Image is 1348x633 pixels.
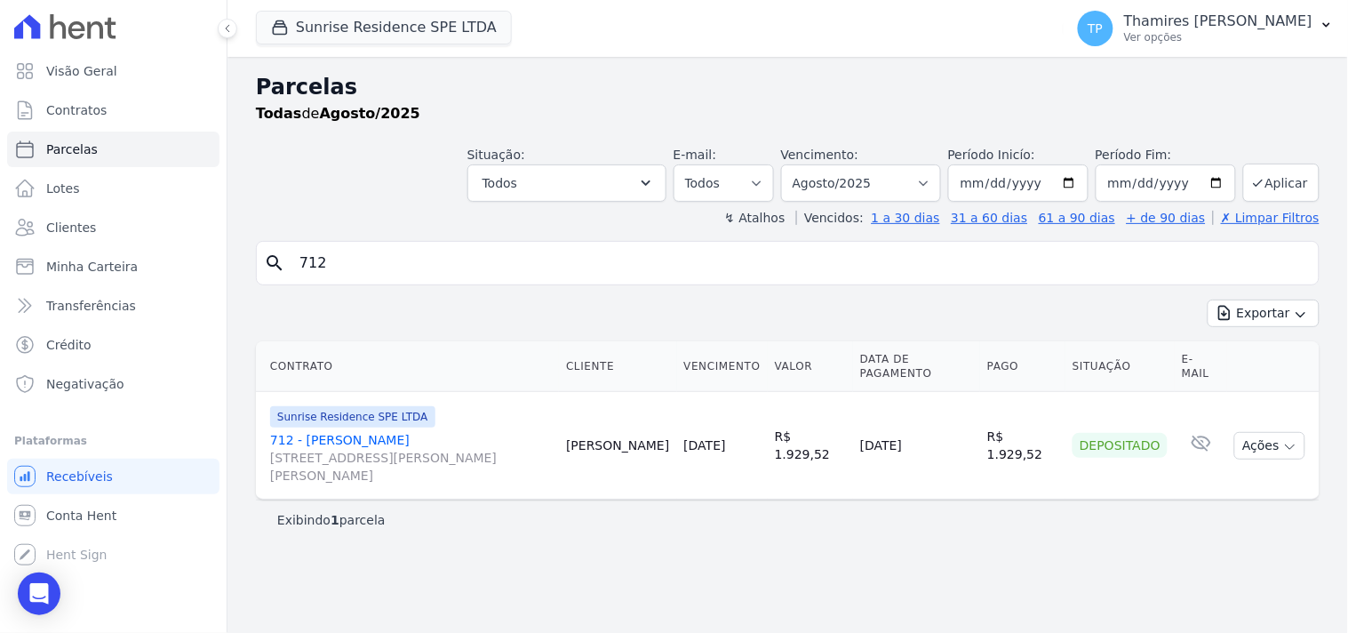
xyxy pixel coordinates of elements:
[853,341,980,392] th: Data de Pagamento
[264,252,285,274] i: search
[7,92,219,128] a: Contratos
[46,140,98,158] span: Parcelas
[46,62,117,80] span: Visão Geral
[320,105,420,122] strong: Agosto/2025
[1065,341,1175,392] th: Situação
[46,258,138,276] span: Minha Carteira
[980,341,1065,392] th: Pago
[674,148,717,162] label: E-mail:
[467,148,525,162] label: Situação:
[18,573,60,615] div: Open Intercom Messenger
[331,513,339,527] b: 1
[7,249,219,284] a: Minha Carteira
[1124,12,1312,30] p: Thamires [PERSON_NAME]
[559,392,676,500] td: [PERSON_NAME]
[270,406,435,428] span: Sunrise Residence SPE LTDA
[559,341,676,392] th: Cliente
[768,341,853,392] th: Valor
[7,459,219,494] a: Recebíveis
[1064,4,1348,53] button: TP Thamires [PERSON_NAME] Ver opções
[7,132,219,167] a: Parcelas
[853,392,980,500] td: [DATE]
[14,430,212,452] div: Plataformas
[46,336,92,354] span: Crédito
[289,245,1312,281] input: Buscar por nome do lote ou do cliente
[1039,211,1115,225] a: 61 a 90 dias
[46,375,124,393] span: Negativação
[46,468,113,485] span: Recebíveis
[1175,341,1227,392] th: E-mail
[768,392,853,500] td: R$ 1.929,52
[7,366,219,402] a: Negativação
[724,211,785,225] label: ↯ Atalhos
[980,392,1065,500] td: R$ 1.929,52
[7,288,219,324] a: Transferências
[256,11,512,44] button: Sunrise Residence SPE LTDA
[7,210,219,245] a: Clientes
[677,341,768,392] th: Vencimento
[256,71,1320,103] h2: Parcelas
[483,172,517,194] span: Todos
[46,297,136,315] span: Transferências
[1208,300,1320,327] button: Exportar
[7,498,219,533] a: Conta Hent
[1073,433,1168,458] div: Depositado
[467,164,666,202] button: Todos
[951,211,1027,225] a: 31 a 60 dias
[46,507,116,525] span: Conta Hent
[1124,30,1312,44] p: Ver opções
[7,171,219,206] a: Lotes
[277,511,386,529] p: Exibindo parcela
[948,148,1035,162] label: Período Inicío:
[684,438,726,453] a: [DATE]
[1088,22,1103,35] span: TP
[46,219,96,236] span: Clientes
[781,148,858,162] label: Vencimento:
[256,103,420,124] p: de
[1243,164,1320,202] button: Aplicar
[7,327,219,363] a: Crédito
[7,53,219,89] a: Visão Geral
[872,211,940,225] a: 1 a 30 dias
[46,101,107,119] span: Contratos
[1234,432,1305,460] button: Ações
[256,105,302,122] strong: Todas
[1096,146,1236,164] label: Período Fim:
[1213,211,1320,225] a: ✗ Limpar Filtros
[256,341,559,392] th: Contrato
[46,180,80,197] span: Lotes
[1127,211,1206,225] a: + de 90 dias
[270,431,552,485] a: 712 - [PERSON_NAME][STREET_ADDRESS][PERSON_NAME][PERSON_NAME]
[796,211,864,225] label: Vencidos:
[270,449,552,485] span: [STREET_ADDRESS][PERSON_NAME][PERSON_NAME]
